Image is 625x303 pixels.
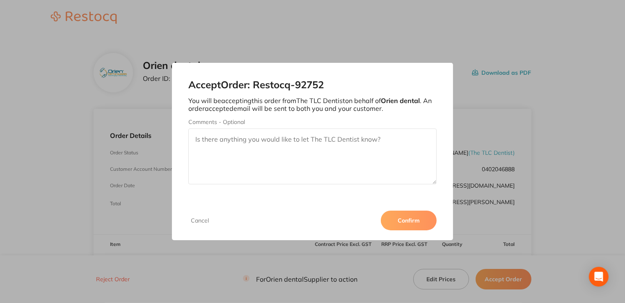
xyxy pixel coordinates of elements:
h2: Accept Order: Restocq- 92752 [188,79,437,91]
b: Orien dental [381,96,420,105]
button: Confirm [381,211,437,230]
label: Comments - Optional [188,119,437,125]
p: You will be accepting this order from The TLC Dentist on behalf of . An order accepted email will... [188,97,437,112]
div: Open Intercom Messenger [589,267,609,287]
button: Cancel [188,217,211,224]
